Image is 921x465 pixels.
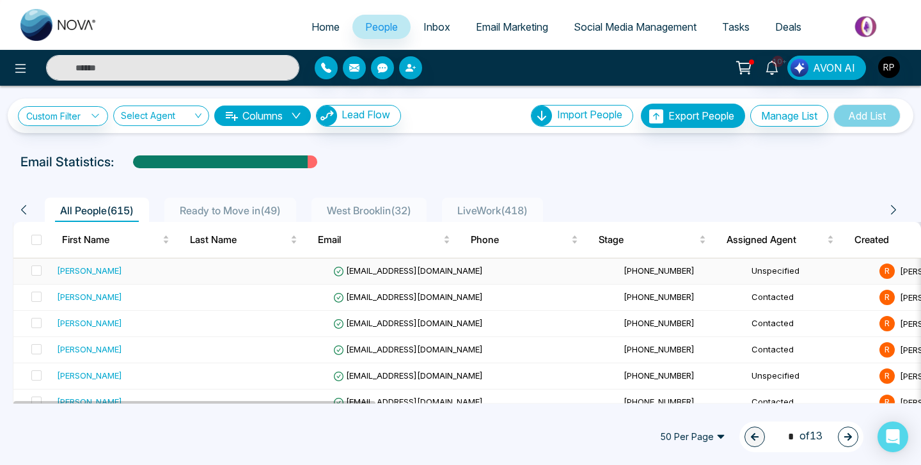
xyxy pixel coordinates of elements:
span: R [879,290,895,305]
span: [EMAIL_ADDRESS][DOMAIN_NAME] [333,370,483,381]
div: [PERSON_NAME] [57,317,122,329]
span: [PHONE_NUMBER] [624,397,695,407]
a: Lead FlowLead Flow [311,105,401,127]
a: Tasks [709,15,762,39]
a: Deals [762,15,814,39]
th: First Name [52,222,180,258]
td: Contacted [746,390,874,416]
span: Phone [471,232,569,248]
span: [EMAIL_ADDRESS][DOMAIN_NAME] [333,318,483,328]
th: Stage [588,222,716,258]
th: Last Name [180,222,308,258]
button: Manage List [750,105,828,127]
span: [PHONE_NUMBER] [624,292,695,302]
span: Export People [668,109,734,122]
img: User Avatar [878,56,900,78]
img: Lead Flow [317,106,337,126]
img: Nova CRM Logo [20,9,97,41]
span: R [879,342,895,358]
span: Lead Flow [342,108,390,121]
span: All People ( 615 ) [55,204,139,217]
span: AVON AI [813,60,855,75]
a: People [352,15,411,39]
span: People [365,20,398,33]
div: [PERSON_NAME] [57,343,122,356]
span: R [879,264,895,279]
th: Email [308,222,460,258]
span: [PHONE_NUMBER] [624,370,695,381]
th: Assigned Agent [716,222,844,258]
a: Custom Filter [18,106,108,126]
td: Contacted [746,311,874,337]
div: [PERSON_NAME] [57,369,122,382]
span: down [291,111,301,121]
span: Tasks [722,20,750,33]
span: Email [318,232,441,248]
td: Unspecified [746,258,874,285]
a: Home [299,15,352,39]
div: [PERSON_NAME] [57,395,122,408]
a: Email Marketing [463,15,561,39]
img: Market-place.gif [821,12,913,41]
div: Open Intercom Messenger [878,422,908,452]
td: Contacted [746,337,874,363]
th: Phone [460,222,588,258]
span: West Brooklin ( 32 ) [322,204,416,217]
span: 50 Per Page [651,427,734,447]
td: Unspecified [746,363,874,390]
a: Social Media Management [561,15,709,39]
span: LiveWork ( 418 ) [452,204,533,217]
span: Inbox [423,20,450,33]
span: [EMAIL_ADDRESS][DOMAIN_NAME] [333,397,483,407]
button: Export People [641,104,745,128]
a: Inbox [411,15,463,39]
span: R [879,316,895,331]
span: Last Name [190,232,288,248]
button: AVON AI [787,56,866,80]
span: of 13 [780,428,823,445]
a: 10+ [757,56,787,78]
span: Deals [775,20,801,33]
button: Columnsdown [214,106,311,126]
span: R [879,395,895,410]
div: [PERSON_NAME] [57,264,122,277]
span: Assigned Agent [727,232,824,248]
span: 10+ [772,56,783,67]
td: Contacted [746,285,874,311]
span: Import People [557,108,622,121]
span: [PHONE_NUMBER] [624,344,695,354]
span: Home [311,20,340,33]
span: Ready to Move in ( 49 ) [175,204,286,217]
span: [PHONE_NUMBER] [624,265,695,276]
button: Lead Flow [316,105,401,127]
span: [EMAIL_ADDRESS][DOMAIN_NAME] [333,292,483,302]
span: Email Marketing [476,20,548,33]
span: [EMAIL_ADDRESS][DOMAIN_NAME] [333,344,483,354]
span: Social Media Management [574,20,697,33]
img: Lead Flow [791,59,808,77]
div: [PERSON_NAME] [57,290,122,303]
span: Stage [599,232,697,248]
span: R [879,368,895,384]
span: First Name [62,232,160,248]
span: [PHONE_NUMBER] [624,318,695,328]
p: Email Statistics: [20,152,114,171]
span: [EMAIL_ADDRESS][DOMAIN_NAME] [333,265,483,276]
